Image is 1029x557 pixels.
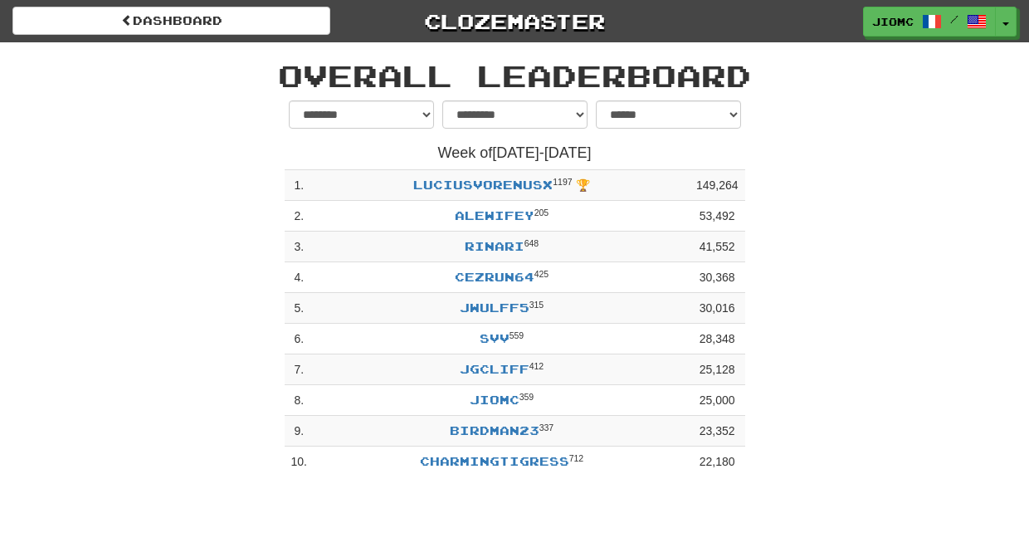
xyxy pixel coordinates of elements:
[12,7,330,35] a: dashboard
[455,270,534,284] a: Cezrun64
[420,454,569,468] a: CharmingTigress
[285,170,314,201] td: 1 .
[465,239,524,253] a: Rinari
[690,447,745,477] td: 22,180
[690,170,745,201] td: 149,264
[524,238,539,248] sup: 648
[872,14,914,29] span: JioMc
[863,7,996,37] a: JioMc /
[285,145,745,162] h4: Week of [DATE] - [DATE]
[690,262,745,293] td: 30,368
[480,331,510,345] a: svv
[285,293,314,324] td: 5 .
[285,354,314,385] td: 7 .
[690,201,745,232] td: 53,492
[460,362,529,376] a: Jgcliff
[285,385,314,416] td: 8 .
[413,178,553,192] a: LuciusVorenusX
[569,453,584,463] sup: Level 712
[690,385,745,416] td: 25,000
[690,324,745,354] td: 28,348
[950,13,958,25] span: /
[690,416,745,447] td: 23,352
[285,201,314,232] td: 2 .
[553,177,572,187] sup: Level 1197
[534,269,549,279] sup: Level 425
[690,232,745,262] td: 41,552
[41,59,988,92] h1: Overall Leaderboard
[355,7,673,36] a: Clozemaster
[460,300,529,315] a: jwulff5
[455,208,534,222] a: alewifey
[470,393,519,407] a: JioMc
[529,300,544,310] sup: Level 315
[529,361,544,371] sup: Level 412
[285,232,314,262] td: 3 .
[690,354,745,385] td: 25,128
[534,208,549,217] sup: Level 205
[510,330,524,340] sup: Level 559
[285,447,314,477] td: 10 .
[519,392,534,402] sup: Level 359
[576,178,590,192] span: 🏆
[539,423,554,432] sup: Level 337
[285,416,314,447] td: 9 .
[690,293,745,324] td: 30,016
[450,423,539,437] a: birdman23
[285,262,314,293] td: 4 .
[285,324,314,354] td: 6 .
